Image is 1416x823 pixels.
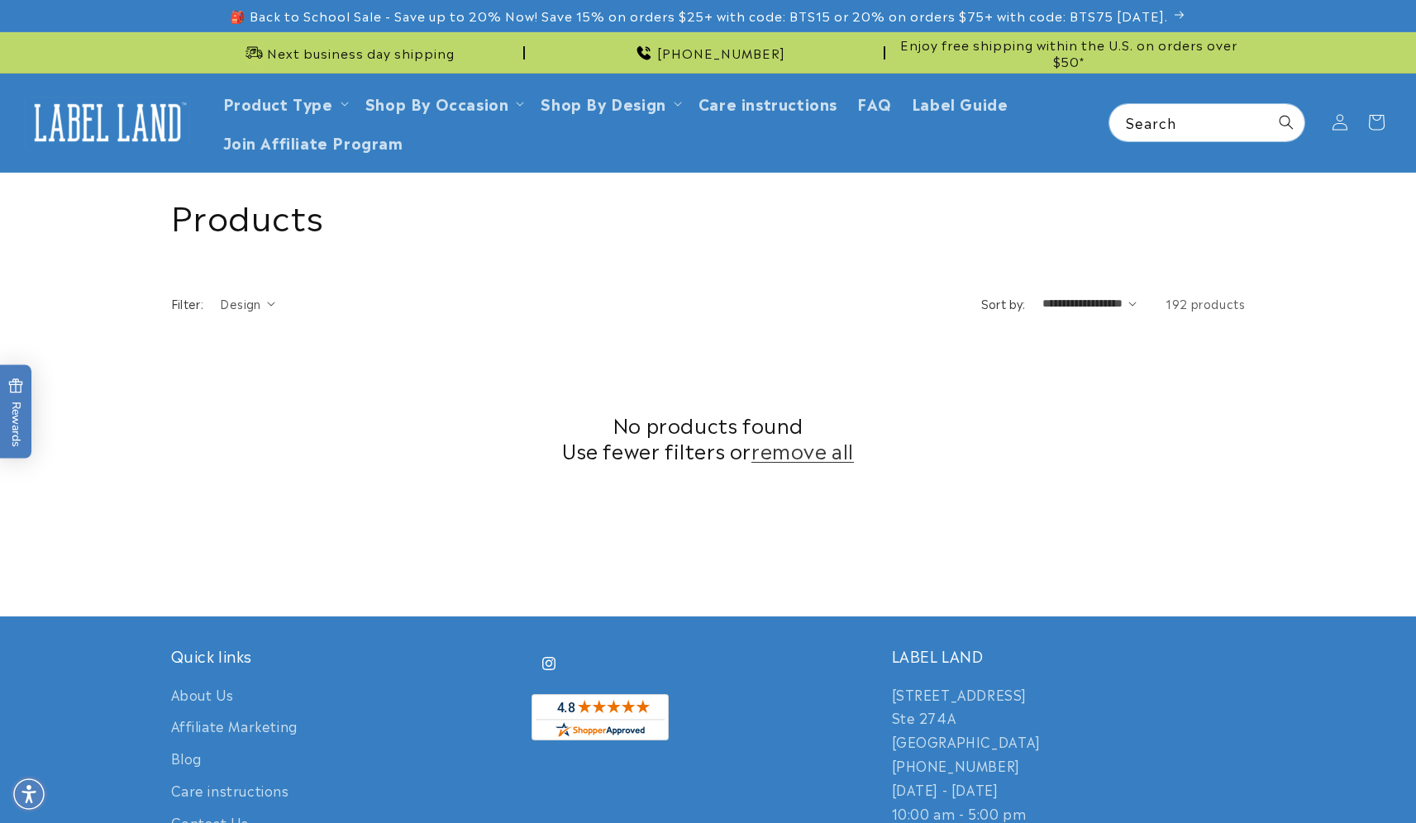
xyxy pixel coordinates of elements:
[8,378,24,447] span: Rewards
[19,91,197,155] a: Label Land
[847,83,902,122] a: FAQ
[689,83,847,122] a: Care instructions
[902,83,1018,122] a: Label Guide
[531,83,688,122] summary: Shop By Design
[230,7,1168,24] span: 🎒 Back to School Sale - Save up to 20% Now! Save 15% on orders $25+ with code: BTS15 or 20% on or...
[892,32,1246,73] div: Announcement
[171,742,202,774] a: Blog
[892,36,1246,69] span: Enjoy free shipping within the U.S. on orders over $50*
[171,32,525,73] div: Announcement
[171,646,525,665] h2: Quick links
[892,646,1246,665] h2: LABEL LAND
[541,92,665,114] a: Shop By Design
[171,774,289,806] a: Care instructions
[11,776,47,812] div: Accessibility Menu
[751,437,854,463] a: remove all
[1166,295,1245,312] span: 192 products
[220,295,260,312] span: Design
[171,295,204,312] h2: Filter:
[857,93,892,112] span: FAQ
[657,45,785,61] span: [PHONE_NUMBER]
[171,683,234,711] a: About Us
[1268,104,1304,140] button: Search
[171,710,298,742] a: Affiliate Marketing
[220,295,275,312] summary: Design (0 selected)
[912,93,1008,112] span: Label Guide
[213,122,413,161] a: Join Affiliate Program
[532,32,885,73] div: Announcement
[981,295,1026,312] label: Sort by:
[365,93,509,112] span: Shop By Occasion
[213,83,355,122] summary: Product Type
[355,83,532,122] summary: Shop By Occasion
[25,97,190,148] img: Label Land
[698,93,837,112] span: Care instructions
[171,193,1246,236] h1: Products
[171,411,1246,463] h2: No products found Use fewer filters or
[267,45,455,61] span: Next business day shipping
[223,132,403,151] span: Join Affiliate Program
[223,92,333,114] a: Product Type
